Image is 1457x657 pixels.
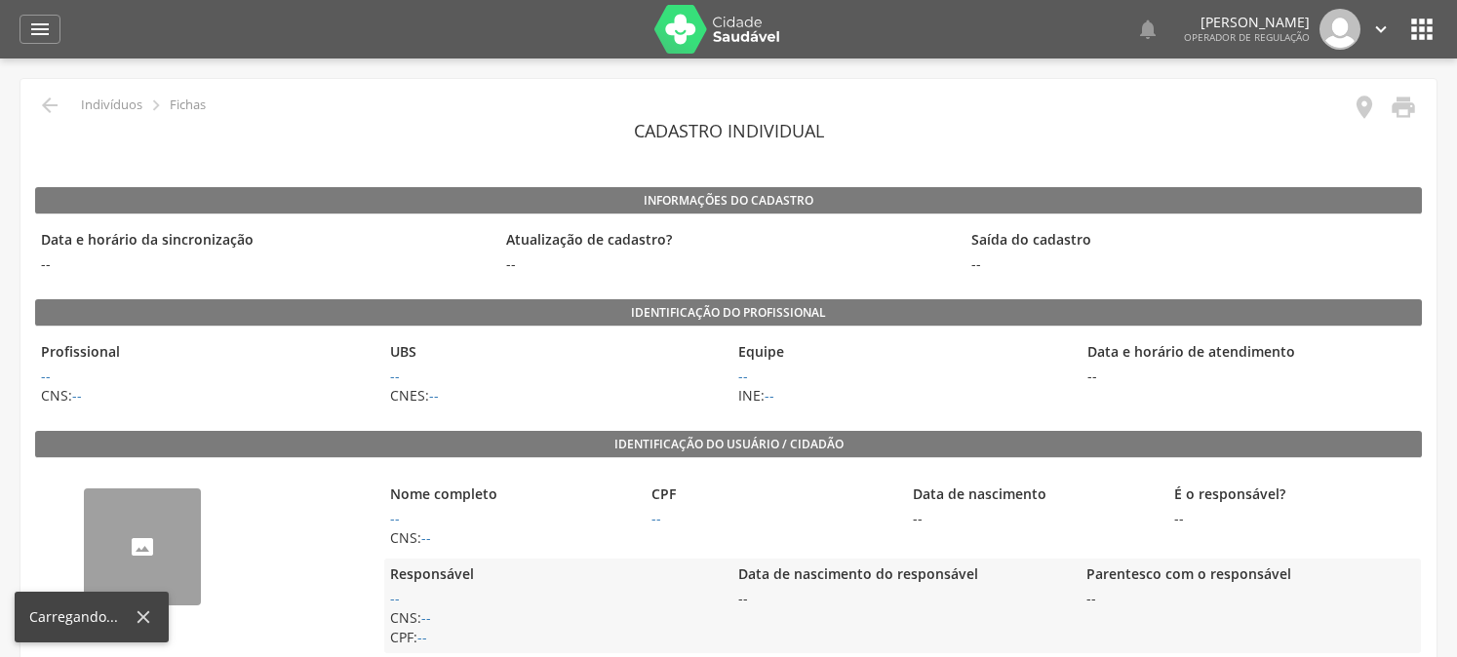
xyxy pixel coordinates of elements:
[384,564,723,587] legend: Responsável
[1168,509,1420,528] span: --
[417,628,427,646] a: --
[965,254,1421,274] span: --
[646,484,897,507] legend: CPF
[35,386,374,406] span: CNS:
[1081,589,1419,608] span: --
[1390,94,1417,121] i: Imprimir
[35,431,1422,458] legend: Identificação do usuário / cidadão
[28,18,52,41] i: 
[651,509,661,527] a: --
[384,342,724,365] legend: UBS
[732,342,1072,365] legend: Equipe
[1136,9,1160,50] a: 
[1168,484,1420,507] legend: É o responsável?
[81,97,142,113] p: Indivíduos
[1406,14,1437,45] i: 
[384,608,723,628] span: CNS:
[965,230,1421,252] legend: Saída do cadastro
[429,386,439,405] a: Ir para UBS
[384,386,724,406] span: CNES:
[1082,342,1421,365] legend: Data e horário de atendimento
[20,15,60,44] a: 
[72,386,82,405] a: Ir para perfil do agente
[390,589,400,607] a: --
[384,528,636,548] span: CNS:
[732,589,1071,608] span: --
[384,484,636,507] legend: Nome completo
[384,628,723,647] span: CPF:
[732,386,1072,406] span: INE:
[390,509,400,527] a: --
[500,254,522,274] span: --
[41,367,51,385] a: Ir para perfil do agente
[1370,19,1392,40] i: 
[907,484,1159,507] legend: Data de nascimento
[1378,94,1417,126] a: 
[1184,30,1310,44] span: Operador de regulação
[421,528,431,547] a: --
[1082,367,1421,386] span: --
[738,367,748,385] a: Ir para Equipe
[35,254,491,274] span: --
[35,187,1422,214] legend: Informações do Cadastro
[1081,564,1419,587] legend: Parentesco com o responsável
[170,97,206,113] p: Fichas
[1370,9,1392,50] a: 
[35,299,1422,327] legend: Identificação do profissional
[732,564,1071,587] legend: Data de nascimento do responsável
[35,230,491,252] legend: Data e horário da sincronização
[765,386,774,405] a: Ir para Equipe
[35,342,374,365] legend: Profissional
[35,113,1422,148] header: Cadastro individual
[907,509,1159,528] span: --
[421,608,431,627] a: --
[145,95,167,116] i: 
[29,607,133,627] div: Carregando...
[390,367,400,385] a: Ir para UBS
[500,230,956,252] legend: Atualização de cadastro?
[1184,16,1310,29] p: [PERSON_NAME]
[1351,94,1378,121] i: Localização
[38,94,61,117] i: Voltar
[1136,18,1160,41] i: 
